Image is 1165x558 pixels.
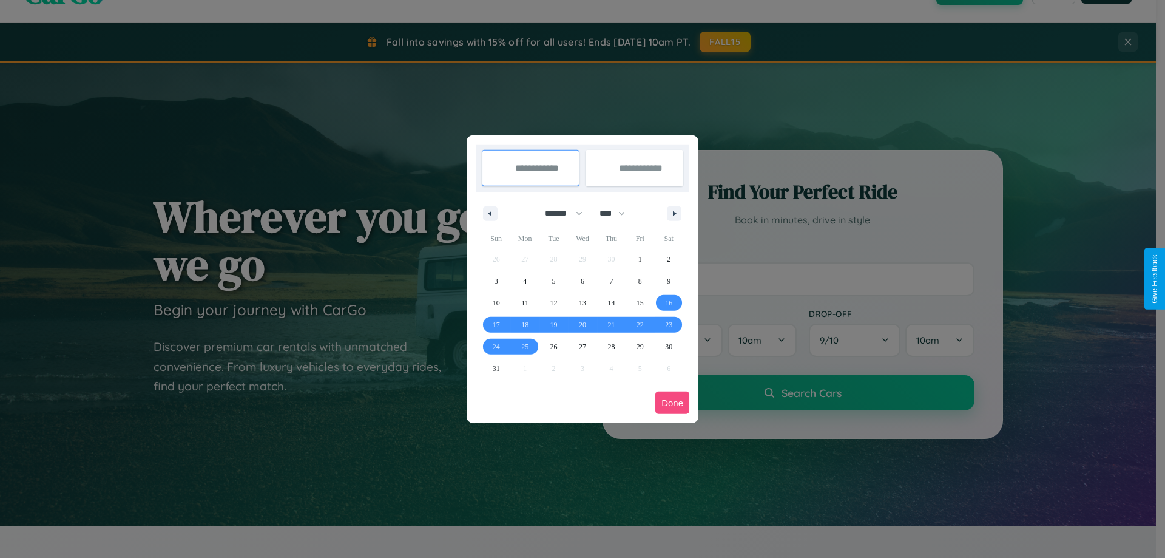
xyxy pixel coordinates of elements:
[482,336,510,358] button: 24
[597,229,626,248] span: Thu
[581,270,584,292] span: 6
[597,292,626,314] button: 14
[607,314,615,336] span: 21
[510,229,539,248] span: Mon
[637,336,644,358] span: 29
[637,292,644,314] span: 15
[495,270,498,292] span: 3
[510,270,539,292] button: 4
[626,229,654,248] span: Fri
[655,314,683,336] button: 23
[597,336,626,358] button: 28
[510,336,539,358] button: 25
[579,336,586,358] span: 27
[482,292,510,314] button: 10
[539,336,568,358] button: 26
[539,270,568,292] button: 5
[626,270,654,292] button: 8
[579,292,586,314] span: 13
[667,270,670,292] span: 9
[626,292,654,314] button: 15
[626,248,654,270] button: 1
[550,336,558,358] span: 26
[521,314,528,336] span: 18
[552,270,556,292] span: 5
[665,314,672,336] span: 23
[655,392,689,414] button: Done
[655,336,683,358] button: 30
[638,248,642,270] span: 1
[667,248,670,270] span: 2
[482,314,510,336] button: 17
[550,292,558,314] span: 12
[638,270,642,292] span: 8
[493,292,500,314] span: 10
[493,314,500,336] span: 17
[539,229,568,248] span: Tue
[1150,254,1159,304] div: Give Feedback
[539,292,568,314] button: 12
[550,314,558,336] span: 19
[568,314,596,336] button: 20
[579,314,586,336] span: 20
[482,229,510,248] span: Sun
[626,336,654,358] button: 29
[539,314,568,336] button: 19
[655,248,683,270] button: 2
[655,270,683,292] button: 9
[568,292,596,314] button: 13
[597,314,626,336] button: 21
[521,336,528,358] span: 25
[510,292,539,314] button: 11
[523,270,527,292] span: 4
[493,336,500,358] span: 24
[568,229,596,248] span: Wed
[609,270,613,292] span: 7
[655,229,683,248] span: Sat
[665,292,672,314] span: 16
[637,314,644,336] span: 22
[493,358,500,379] span: 31
[597,270,626,292] button: 7
[521,292,528,314] span: 11
[607,336,615,358] span: 28
[626,314,654,336] button: 22
[665,336,672,358] span: 30
[482,358,510,379] button: 31
[655,292,683,314] button: 16
[568,270,596,292] button: 6
[510,314,539,336] button: 18
[482,270,510,292] button: 3
[607,292,615,314] span: 14
[568,336,596,358] button: 27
